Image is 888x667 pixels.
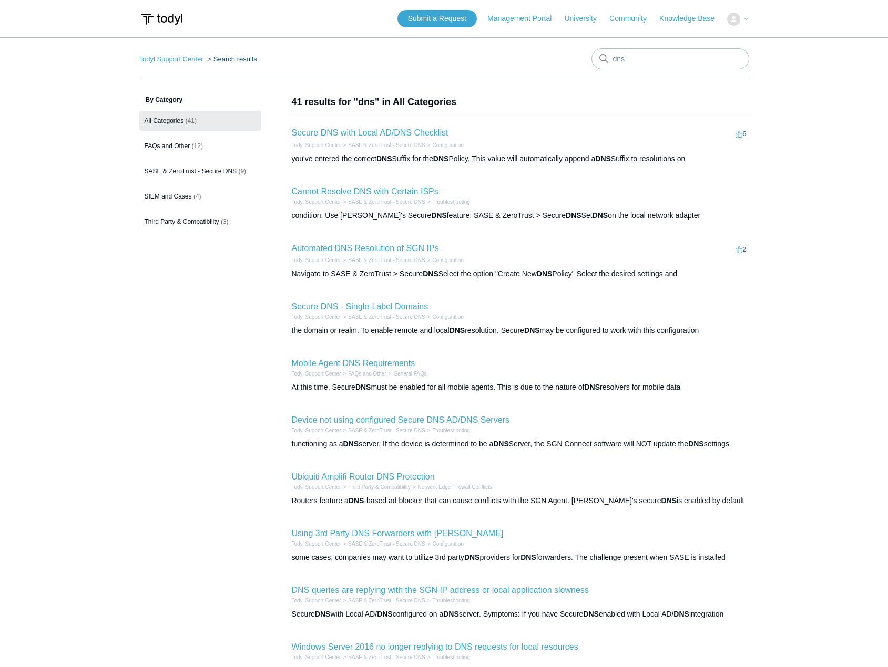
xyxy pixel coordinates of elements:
[564,13,607,24] a: University
[377,610,393,618] em: DNS
[593,211,608,220] em: DNS
[433,154,449,163] em: DNS
[443,610,459,618] em: DNS
[425,597,470,605] li: Troubleshooting
[193,193,201,200] span: (4)
[292,359,415,368] a: Mobile Agent DNS Requirements
[393,371,426,377] a: General FAQs
[432,541,463,547] a: Configuration
[341,198,425,206] li: SASE & ZeroTrust - Secure DNS
[221,218,229,225] span: (3)
[341,540,425,548] li: SASE & ZeroTrust - Secure DNS
[591,48,749,69] input: Search
[423,269,438,278] em: DNS
[292,244,439,253] a: Automated DNS Resolution of SGN IPs
[139,136,261,156] a: FAQs and Other (12)
[432,598,469,603] a: Troubleshooting
[386,370,427,378] li: General FAQs
[464,553,480,561] em: DNS
[736,130,746,138] span: 6
[192,142,203,150] span: (12)
[659,13,725,24] a: Knowledge Base
[292,268,749,279] div: Navigate to SASE & ZeroTrust > Secure Select the option "Create New Policy" Select the desired se...
[425,313,464,321] li: Configuration
[341,653,425,661] li: SASE & ZeroTrust - Secure DNS
[145,193,192,200] span: SIEM and Cases
[432,142,463,148] a: Configuration
[139,55,206,63] li: Todyl Support Center
[145,218,219,225] span: Third Party & Compatibility
[292,256,341,264] li: Todyl Support Center
[292,314,341,320] a: Todyl Support Center
[537,269,553,278] em: DNS
[292,382,749,393] div: At this time, Secure must be enabled for all mobile agents. This is due to the nature of resolver...
[348,541,425,547] a: SASE & ZeroTrust - Secure DNS
[348,142,425,148] a: SASE & ZeroTrust - Secure DNS
[348,314,425,320] a: SASE & ZeroTrust - Secure DNS
[292,325,749,336] div: the domain or realm. To enable remote and local resolution, Secure may be configured to work with...
[425,653,470,661] li: Troubleshooting
[524,326,540,335] em: DNS
[348,484,410,490] a: Third Party & Compatibility
[349,496,364,505] em: DNS
[431,211,447,220] em: DNS
[292,142,341,148] a: Todyl Support Center
[341,313,425,321] li: SASE & ZeroTrust - Secure DNS
[566,211,581,220] em: DNS
[139,186,261,206] a: SIEM and Cases (4)
[425,540,464,548] li: Configuration
[139,55,203,63] a: Todyl Support Center
[292,653,341,661] li: Todyl Support Center
[292,495,749,506] div: Routers feature a -based ad blocker that can cause conflicts with the SGN Agent. [PERSON_NAME]'s ...
[432,654,469,660] a: Troubleshooting
[348,428,425,433] a: SASE & ZeroTrust - Secure DNS
[348,371,386,377] a: FAQs and Other
[609,13,657,24] a: Community
[584,383,600,391] em: DNS
[186,117,197,124] span: (41)
[376,154,392,163] em: DNS
[145,168,237,175] span: SASE & ZeroTrust - Secure DNS
[292,439,749,450] div: functioning as a server. If the device is determined to be a Server, the SGN Connect software wil...
[520,553,536,561] em: DNS
[432,428,469,433] a: Troubleshooting
[595,154,611,163] em: DNS
[292,540,341,548] li: Todyl Support Center
[238,168,246,175] span: (9)
[292,483,341,491] li: Todyl Support Center
[292,642,578,651] a: Windows Server 2016 no longer replying to DNS requests for local resources
[292,141,341,149] li: Todyl Support Center
[292,210,749,221] div: condition: Use [PERSON_NAME]'s Secure feature: SASE & ZeroTrust > Secure Set on the local network...
[292,598,341,603] a: Todyl Support Center
[341,597,425,605] li: SASE & ZeroTrust - Secure DNS
[292,313,341,321] li: Todyl Support Center
[341,256,425,264] li: SASE & ZeroTrust - Secure DNS
[425,426,470,434] li: Troubleshooting
[292,609,749,620] div: Secure with Local AD/ configured on a server. Symptoms: If you have Secure enabled with Local AD/...
[205,55,257,63] li: Search results
[292,586,589,595] a: DNS queries are replying with the SGN IP address or local application slowness
[411,483,492,491] li: Network Edge Firewall Conflicts
[425,198,470,206] li: Troubleshooting
[315,610,331,618] em: DNS
[292,472,435,481] a: Ubiquiti Amplifi Router DNS Protection
[292,529,504,538] a: Using 3rd Party DNS Forwarders with [PERSON_NAME]
[292,128,448,137] a: Secure DNS with Local AD/DNS Checklist
[139,95,261,105] h3: By Category
[341,370,386,378] li: FAQs and Other
[292,302,428,311] a: Secure DNS - Single-Label Domains
[355,383,371,391] em: DNS
[348,598,425,603] a: SASE & ZeroTrust - Secure DNS
[292,597,341,605] li: Todyl Support Center
[139,212,261,232] a: Third Party & Compatibility (3)
[341,141,425,149] li: SASE & ZeroTrust - Secure DNS
[292,426,341,434] li: Todyl Support Center
[292,654,341,660] a: Todyl Support Center
[348,199,425,205] a: SASE & ZeroTrust - Secure DNS
[292,415,509,424] a: Device not using configured Secure DNS AD/DNS Servers
[397,10,477,27] a: Submit a Request
[487,13,562,24] a: Management Portal
[673,610,689,618] em: DNS
[292,199,341,205] a: Todyl Support Center
[661,496,677,505] em: DNS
